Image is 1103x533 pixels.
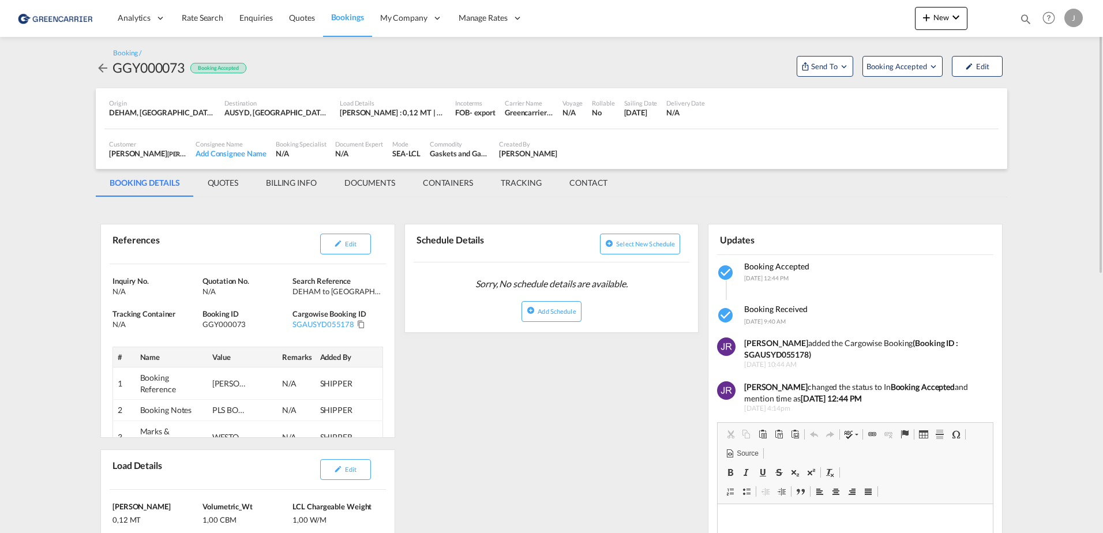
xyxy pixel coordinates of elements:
[1039,8,1064,29] div: Help
[717,306,736,325] md-icon: icon-checkbox-marked-circle
[538,307,576,315] span: Add Schedule
[208,347,278,367] th: Value
[605,239,613,247] md-icon: icon-plus-circle
[787,465,803,480] a: Subscript
[96,58,112,77] div: icon-arrow-left
[340,107,446,118] div: [PERSON_NAME] : 0,12 MT | Volumetric Wt : 1,00 CBM | Chargeable Wt : 1,00 W/M
[952,56,1003,77] button: icon-pencilEdit
[932,427,948,442] a: Insert Horizontal Line
[392,140,421,148] div: Mode
[744,261,809,271] span: Booking Accepted
[666,107,705,118] div: N/A
[118,12,151,24] span: Analytics
[292,286,380,296] div: DEHAM to AUSYD/ 27 August, 2025
[320,234,371,254] button: icon-pencilEdit
[916,427,932,442] a: Table
[915,7,967,30] button: icon-plus 400-fgNewicon-chevron-down
[744,404,985,414] span: [DATE] 4:14pm
[562,99,583,107] div: Voyage
[505,107,553,118] div: Greencarrier Consolidators
[738,465,755,480] a: Italic (Ctrl+I)
[666,99,705,107] div: Delivery Date
[190,63,246,74] div: Booking Accepted
[292,512,380,525] div: 1,00 W/M
[755,427,771,442] a: Paste (Ctrl+V)
[828,484,844,499] a: Center
[757,484,774,499] a: Decrease Indent
[110,455,167,485] div: Load Details
[12,12,264,24] body: Editor, editor2
[212,404,247,416] div: PLS BOOK ON MSC ABIDJAN
[822,427,838,442] a: Redo (Ctrl+Y)
[717,229,853,249] div: Updates
[812,484,828,499] a: Align Left
[527,306,535,314] md-icon: icon-plus-circle
[717,264,736,282] md-icon: icon-checkbox-marked-circle
[738,484,755,499] a: Insert/Remove Bulleted List
[136,367,208,400] td: Booking Reference
[864,427,880,442] a: Link (Ctrl+K)
[722,465,738,480] a: Bold (Ctrl+B)
[182,13,223,22] span: Rate Search
[202,319,290,329] div: GGY000073
[252,169,331,197] md-tab-item: BILLING INFO
[224,99,331,107] div: Destination
[920,13,963,22] span: New
[487,169,556,197] md-tab-item: TRACKING
[380,12,427,24] span: My Company
[771,427,787,442] a: Paste as plain text (Ctrl+Shift+V)
[787,427,803,442] a: Paste from Word
[717,337,736,356] img: 3fD03wAAAAGSURBVAMA3h58ecwC1NwAAAAASUVORK5CYII=
[616,240,675,247] span: Select new schedule
[744,360,985,370] span: [DATE] 10:44 AM
[600,234,680,254] button: icon-plus-circleSelect new schedule
[866,61,928,72] span: Booking Accepted
[949,10,963,24] md-icon: icon-chevron-down
[334,239,342,247] md-icon: icon-pencil
[624,99,658,107] div: Sailing Date
[335,140,383,148] div: Document Expert
[289,13,314,22] span: Quotes
[522,301,581,322] button: icon-plus-circleAdd Schedule
[109,140,186,148] div: Customer
[109,107,215,118] div: DEHAM, Hamburg, Germany, Western Europe, Europe
[136,347,208,367] th: Name
[331,12,364,22] span: Bookings
[624,107,658,118] div: 27 Aug 2025
[880,427,896,442] a: Unlink
[810,61,839,72] span: Send To
[113,367,136,400] td: 1
[224,107,331,118] div: AUSYD, Sydney, Australia, Oceania, Oceania
[505,99,553,107] div: Carrier Name
[194,169,252,197] md-tab-item: QUOTES
[948,427,964,442] a: Insert Special Character
[771,465,787,480] a: Strikethrough
[803,465,819,480] a: Superscript
[331,169,409,197] md-tab-item: DOCUMENTS
[862,56,943,77] button: Open demo menu
[1064,9,1083,27] div: J
[755,465,771,480] a: Underline (Ctrl+U)
[797,56,853,77] button: Open demo menu
[430,140,490,148] div: Commodity
[744,381,985,404] div: changed the status to In and mention time as
[109,148,186,159] div: [PERSON_NAME]
[202,512,290,525] div: 1,00 CBM
[136,421,208,453] td: Marks & Numbers
[316,400,383,421] td: SHIPPER
[96,169,621,197] md-pagination-wrapper: Use the left and right arrow keys to navigate between tabs
[735,449,758,459] span: Source
[499,140,557,148] div: Created By
[920,10,933,24] md-icon: icon-plus 400-fg
[292,309,366,318] span: Cargowise Booking ID
[455,99,496,107] div: Incoterms
[717,381,736,400] img: 3fD03wAAAAGSURBVAMA3h58ecwC1NwAAAAASUVORK5CYII=
[860,484,876,499] a: Justify
[277,347,315,367] th: Remarks
[17,5,95,31] img: 1378a7308afe11ef83610d9e779c6b34.png
[471,273,632,295] span: Sorry, No schedule details are available.
[1019,13,1032,25] md-icon: icon-magnify
[212,431,247,443] div: WESTONE EQUIPMENT PTY LTD
[844,484,860,499] a: Align Right
[112,58,185,77] div: GGY000073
